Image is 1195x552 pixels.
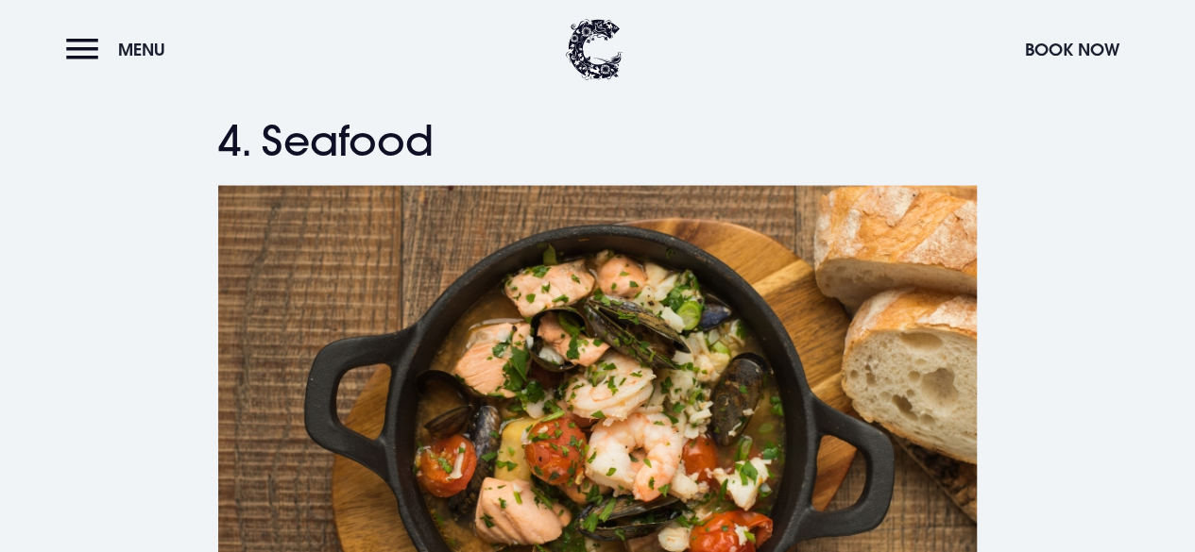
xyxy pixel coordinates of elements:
h2: 4. Seafood [218,116,977,166]
span: Menu [118,39,165,60]
button: Book Now [1016,29,1129,70]
img: Clandeboye Lodge [566,19,623,80]
button: Menu [66,29,175,70]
